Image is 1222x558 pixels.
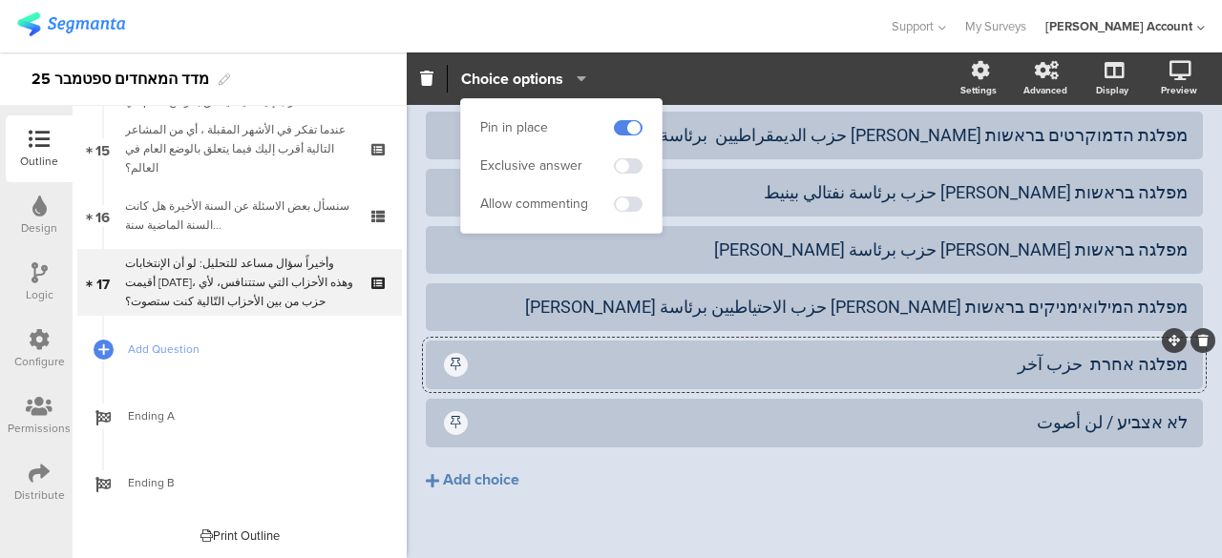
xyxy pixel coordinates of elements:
[461,68,563,90] span: Choice options
[8,420,71,437] div: Permissions
[1045,17,1192,35] div: [PERSON_NAME] Account
[26,286,53,303] div: Logic
[77,382,402,449] a: Ending A
[892,17,934,35] span: Support
[441,296,1188,318] div: מפלגת המילואימניקים בראשות [PERSON_NAME] حزب الاحتياطيين برئاسة [PERSON_NAME]
[125,120,353,177] div: عندما تفكر في الأشهر المقبلة ، أي من المشاعر التالية أقرب إليك فيما يتعلق بالوضع العام في العالم؟
[460,58,587,99] button: Choice options
[200,527,280,545] div: Print Outline
[77,115,402,182] a: 15 عندما تفكر في الأشهر المقبلة ، أي من المشاعر التالية أقرب إليك فيما يتعلق بالوضع العام في العالم؟
[480,156,582,176] div: Exclusive answer
[125,254,353,311] div: وأخيراً سؤال مساعد للتحليل: لو أن الإنتخابات أقيمت اليوم، وهذه الأحزاب التي ستتنافس، لأي حزب من ب...
[95,138,110,159] span: 15
[77,449,402,516] a: Ending B
[441,124,1188,146] div: מפלגת הדמוקרטים בראשות [PERSON_NAME] حزب الديمقراطيين برئاسة [PERSON_NAME]
[128,473,372,492] span: Ending B
[960,83,997,97] div: Settings
[17,12,125,36] img: segmanta logo
[441,238,1188,260] div: מפלגה בראשות [PERSON_NAME] حزب برئاسة [PERSON_NAME]
[128,340,372,359] span: Add Question
[14,353,65,370] div: Configure
[441,181,1188,203] div: מפלגה בראשות [PERSON_NAME] حزب برئاسة نفتالي بينيط
[21,219,57,237] div: Design
[471,411,1188,433] div: לא אצביע / لن أصوت
[480,195,588,214] div: Allow commenting
[96,272,110,293] span: 17
[1023,83,1067,97] div: Advanced
[1096,83,1128,97] div: Display
[426,457,1203,505] button: Add choice
[14,486,65,504] div: Distribute
[95,205,110,226] span: 16
[20,153,58,170] div: Outline
[471,353,1188,375] div: מפלגה אחרת حزب آخر
[77,249,402,316] a: 17 وأخيراً سؤال مساعد للتحليل: لو أن الإنتخابات أقيمت [DATE]، وهذه الأحزاب التي ستتنافس، لأي حزب ...
[32,64,209,94] div: מדד המאחדים ספטמבר 25
[125,196,353,235] div: سنسأل بعض الاسئلة عن السنة الأخيرة هل كانت السنة الماضية سنة...
[77,182,402,249] a: 16 سنسأل بعض الاسئلة عن السنة الأخيرة هل كانت السنة الماضية سنة...
[128,406,372,425] span: Ending A
[1161,83,1197,97] div: Preview
[480,118,548,137] div: Pin in place
[443,470,519,490] div: Add choice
